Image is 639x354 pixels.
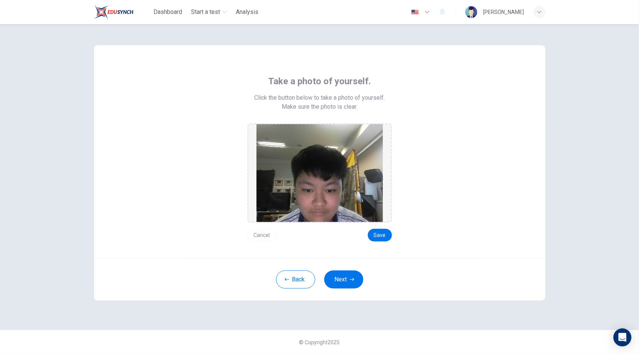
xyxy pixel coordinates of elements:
[188,5,230,19] button: Start a test
[268,75,371,87] span: Take a photo of yourself.
[233,5,261,19] button: Analysis
[191,8,220,17] span: Start a test
[465,6,477,18] img: Profile picture
[276,270,315,289] button: Back
[368,229,392,242] button: Save
[94,5,134,20] img: Rosedale logo
[150,5,185,19] button: Dashboard
[299,339,340,345] span: © Copyright 2025
[324,270,363,289] button: Next
[153,8,182,17] span: Dashboard
[613,328,631,346] div: Open Intercom Messenger
[483,8,524,17] div: [PERSON_NAME]
[282,102,357,111] span: Make sure the photo is clear.
[254,93,385,102] span: Click the button below to take a photo of yourself.
[247,229,276,242] button: Cancel
[94,5,151,20] a: Rosedale logo
[257,124,383,222] img: preview screemshot
[236,8,258,17] span: Analysis
[410,9,420,15] img: en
